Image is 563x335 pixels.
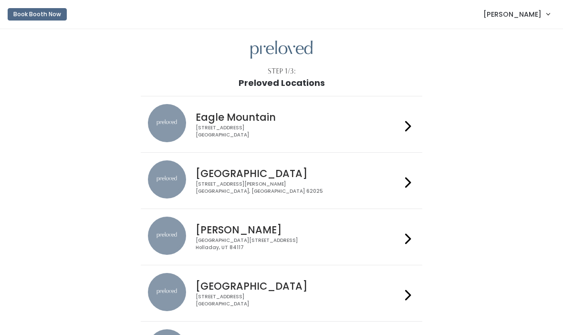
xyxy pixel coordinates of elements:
span: [PERSON_NAME] [483,9,542,20]
img: preloved location [148,160,186,199]
img: preloved location [148,104,186,142]
button: Book Booth Now [8,8,67,21]
img: preloved logo [250,41,313,59]
h4: [GEOGRAPHIC_DATA] [196,168,401,179]
div: [STREET_ADDRESS][PERSON_NAME] [GEOGRAPHIC_DATA], [GEOGRAPHIC_DATA] 62025 [196,181,401,195]
a: preloved location [GEOGRAPHIC_DATA] [STREET_ADDRESS][GEOGRAPHIC_DATA] [148,273,415,314]
h4: Eagle Mountain [196,112,401,123]
img: preloved location [148,273,186,311]
div: [STREET_ADDRESS] [GEOGRAPHIC_DATA] [196,293,401,307]
h4: [PERSON_NAME] [196,224,401,235]
a: preloved location Eagle Mountain [STREET_ADDRESS][GEOGRAPHIC_DATA] [148,104,415,145]
a: preloved location [PERSON_NAME] [GEOGRAPHIC_DATA][STREET_ADDRESS]Holladay, UT 84117 [148,217,415,257]
div: [GEOGRAPHIC_DATA][STREET_ADDRESS] Holladay, UT 84117 [196,237,401,251]
h4: [GEOGRAPHIC_DATA] [196,281,401,292]
a: Book Booth Now [8,4,67,25]
div: Step 1/3: [268,66,296,76]
img: preloved location [148,217,186,255]
a: preloved location [GEOGRAPHIC_DATA] [STREET_ADDRESS][PERSON_NAME][GEOGRAPHIC_DATA], [GEOGRAPHIC_D... [148,160,415,201]
h1: Preloved Locations [239,78,325,88]
div: [STREET_ADDRESS] [GEOGRAPHIC_DATA] [196,125,401,138]
a: [PERSON_NAME] [474,4,559,24]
